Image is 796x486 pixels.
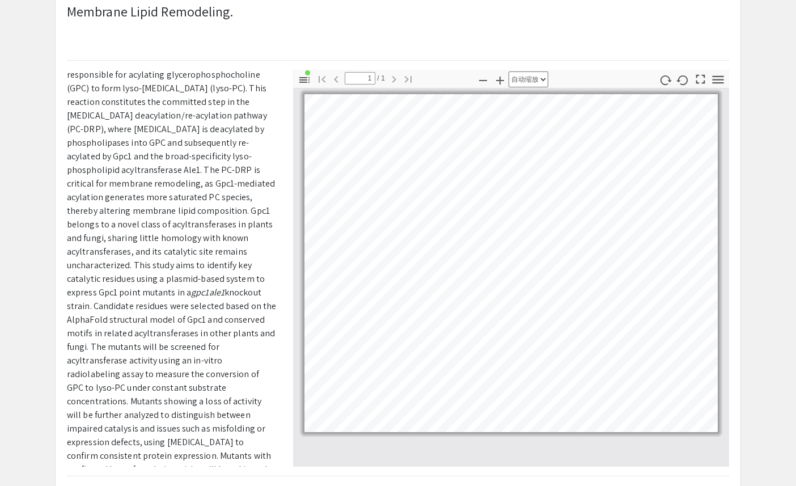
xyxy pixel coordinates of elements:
button: 缩小 [473,71,493,88]
button: 工具 [709,71,728,88]
button: 上一页 [327,70,346,87]
button: 顺时针旋转 [656,71,675,88]
button: 下一页 [384,70,404,87]
select: 缩放 [509,71,548,87]
button: 切换侧栏（文档所含的大纲/附件/图层） [295,71,314,88]
iframe: Chat [9,435,48,477]
button: 转到最后一页 [399,70,418,87]
button: 放大 [490,71,510,88]
div: 第 1 页 [299,89,723,437]
input: 页面 [345,72,375,84]
em: gpc1ale1 [191,286,225,298]
button: 切换到演示模式 [691,70,710,86]
span: / 1 [375,72,386,84]
button: 逆时针旋转 [674,71,693,88]
p: Membrane Lipid Remodeling. [67,1,513,22]
button: 转到第一页 [312,70,332,87]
